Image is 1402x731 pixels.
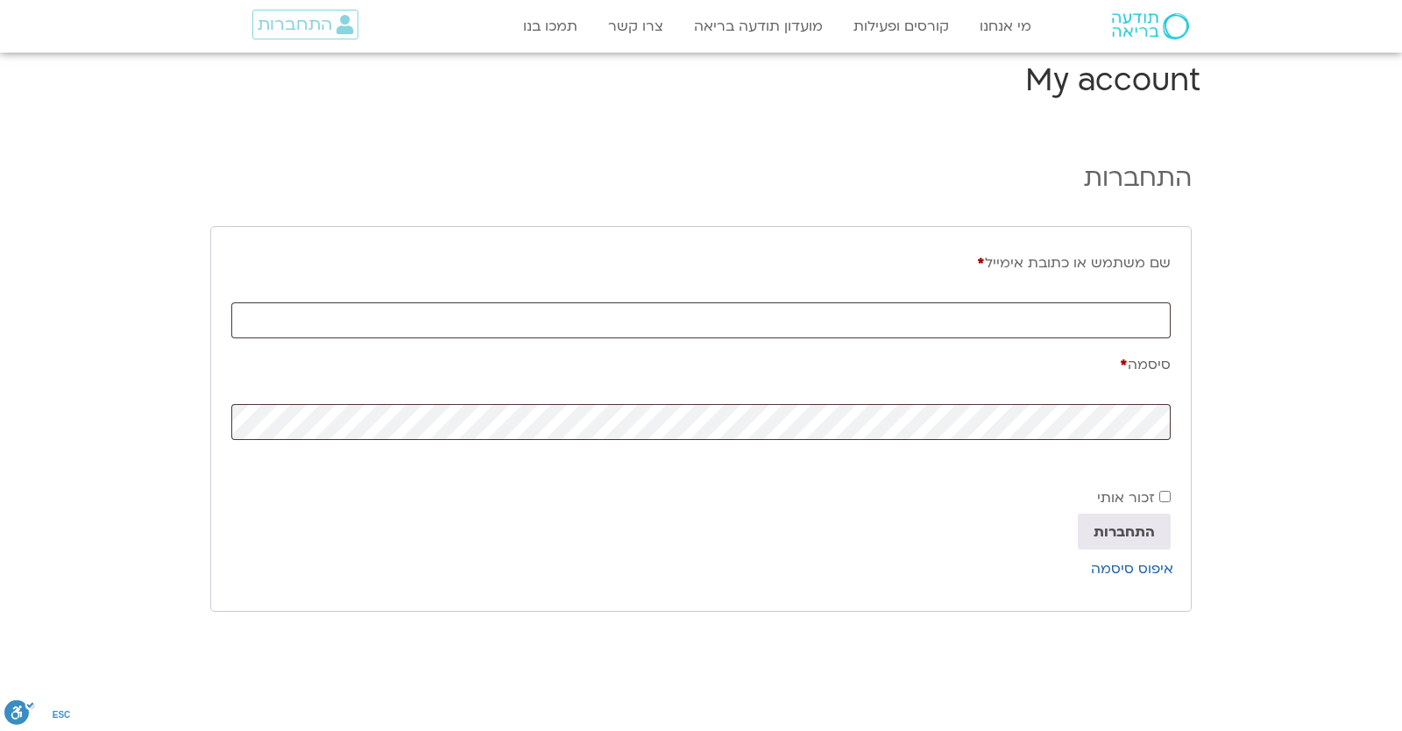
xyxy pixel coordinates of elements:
a: צרו קשר [599,10,672,43]
h1: My account [202,60,1200,102]
span: התחברות [258,15,332,34]
a: תמכו בנו [514,10,586,43]
input: זכור אותי [1159,491,1171,502]
label: שם משתמש או כתובת אימייל [231,247,1171,279]
a: מי אנחנו [971,10,1040,43]
button: התחברות [1078,514,1171,549]
a: התחברות [252,10,358,39]
a: איפוס סיסמה [1091,559,1173,578]
label: סיסמה [231,349,1171,380]
a: מועדון תודעה בריאה [685,10,832,43]
a: קורסים ופעילות [845,10,958,43]
h2: התחברות [210,161,1192,195]
img: תודעה בריאה [1112,13,1189,39]
span: זכור אותי [1097,488,1155,507]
